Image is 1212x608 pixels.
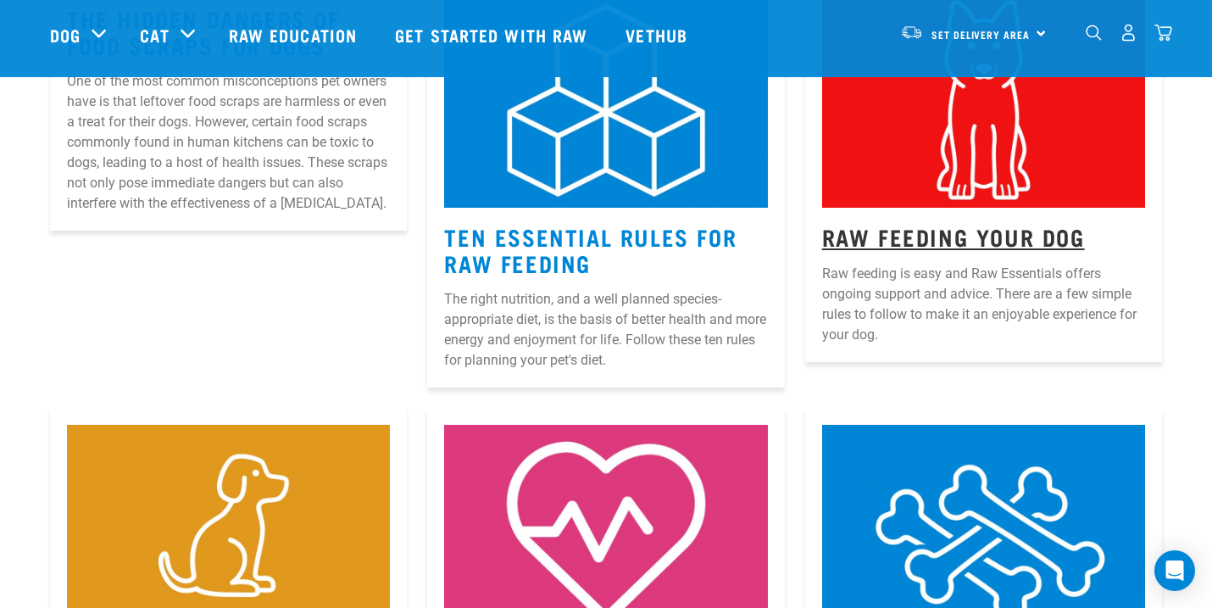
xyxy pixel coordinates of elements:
img: home-icon@2x.png [1154,24,1172,42]
p: The right nutrition, and a well planned species-appropriate diet, is the basis of better health a... [444,289,767,371]
a: Ten Essential Rules for Raw Feeding [444,230,737,269]
img: user.png [1120,24,1137,42]
div: Open Intercom Messenger [1154,550,1195,591]
a: Dog [50,22,81,47]
a: Get started with Raw [378,1,609,69]
img: home-icon-1@2x.png [1086,25,1102,41]
img: van-moving.png [900,25,923,40]
a: Raw Feeding Your Dog [822,230,1085,243]
p: Raw feeding is easy and Raw Essentials offers ongoing support and advice. There are a few simple ... [822,264,1145,345]
a: Raw Education [212,1,378,69]
a: Vethub [609,1,709,69]
p: One of the most common misconceptions pet owners have is that leftover food scraps are harmless o... [67,71,390,214]
a: Cat [140,22,169,47]
span: Set Delivery Area [931,31,1030,37]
